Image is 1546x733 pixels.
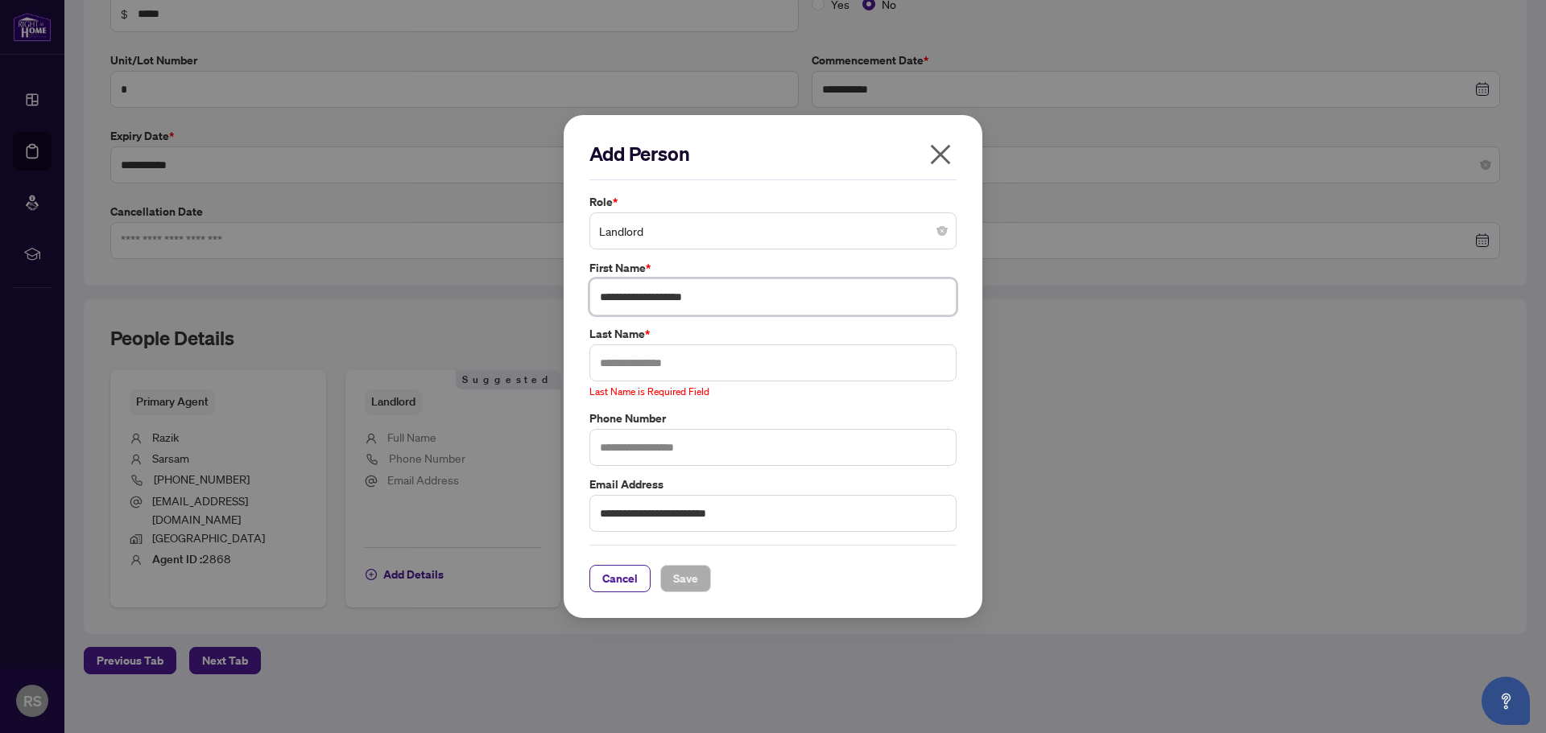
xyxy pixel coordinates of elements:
[928,142,953,167] span: close
[589,141,957,167] h2: Add Person
[589,325,957,343] label: Last Name
[660,565,711,592] button: Save
[602,566,638,591] span: Cancel
[589,385,709,397] span: Last Name is Required Field
[589,410,957,427] label: Phone Number
[599,216,947,246] span: Landlord
[589,476,957,493] label: Email Address
[589,565,651,592] button: Cancel
[589,259,957,277] label: First Name
[589,193,957,211] label: Role
[937,226,947,236] span: close-circle
[1482,677,1530,725] button: Open asap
